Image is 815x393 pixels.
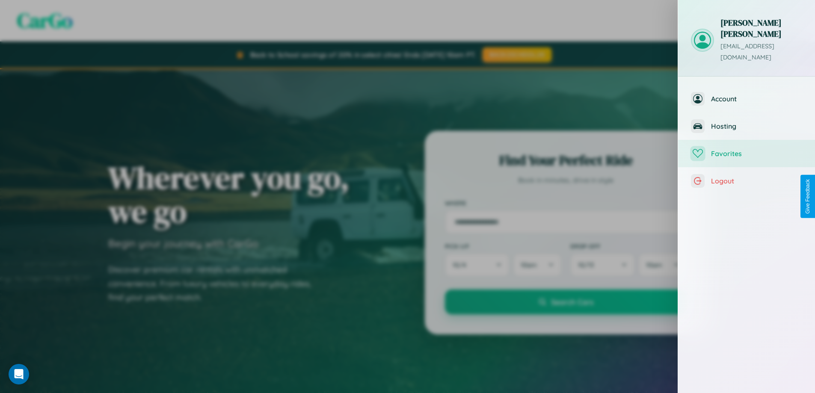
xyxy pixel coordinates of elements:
h3: [PERSON_NAME] [PERSON_NAME] [720,17,802,39]
button: Account [678,85,815,112]
span: Account [711,95,802,103]
button: Favorites [678,140,815,167]
span: Favorites [711,149,802,158]
span: Logout [711,177,802,185]
div: Open Intercom Messenger [9,364,29,384]
p: [EMAIL_ADDRESS][DOMAIN_NAME] [720,41,802,63]
div: Give Feedback [805,179,811,214]
span: Hosting [711,122,802,130]
button: Hosting [678,112,815,140]
button: Logout [678,167,815,195]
